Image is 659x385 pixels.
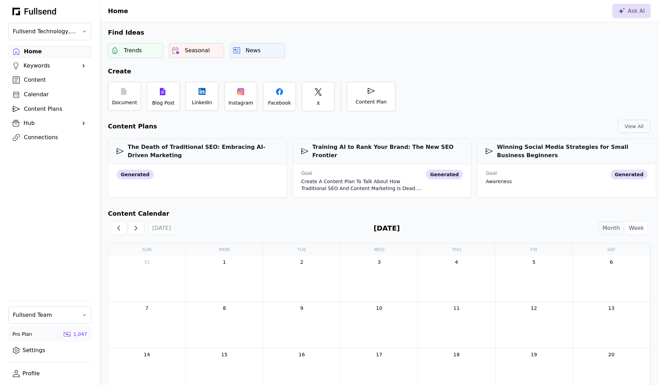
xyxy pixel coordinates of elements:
[8,23,91,40] button: Fullsend Technology, Inc.
[495,256,573,302] td: September 5, 2025
[356,98,387,105] div: Content Plan
[486,143,648,160] h3: Winning Social Media Strategies for Small Business Beginners
[317,100,320,107] div: X
[8,344,91,356] a: Settings
[340,302,418,348] td: September 10, 2025
[219,257,230,267] a: September 1, 2025
[298,243,306,256] a: Tuesday
[24,133,87,142] div: Connections
[573,256,650,302] td: September 6, 2025
[108,209,651,218] h2: Content Calendar
[24,90,87,99] div: Calendar
[128,221,144,235] button: Next Month
[486,178,512,185] div: awareness
[529,350,539,360] a: September 19, 2025
[8,103,91,115] a: Content Plans
[219,243,230,256] a: Monday
[618,7,645,15] div: Ask AI
[100,66,659,76] h2: Create
[296,303,307,314] a: September 9, 2025
[108,6,128,16] h1: Home
[374,223,400,233] h2: [DATE]
[8,46,91,57] a: Home
[24,105,87,113] div: Content Plans
[529,303,539,314] a: September 12, 2025
[13,311,77,319] span: Fullsend Team
[263,256,340,302] td: September 2, 2025
[451,350,462,360] a: September 18, 2025
[8,368,91,379] a: Profile
[263,302,340,348] td: September 9, 2025
[24,47,87,56] div: Home
[451,303,462,314] a: September 11, 2025
[573,302,650,348] td: September 13, 2025
[228,99,253,106] div: Instagram
[142,303,152,314] a: September 7, 2025
[606,350,616,360] a: September 20, 2025
[451,257,462,267] a: September 4, 2025
[374,257,384,267] a: September 3, 2025
[607,243,615,256] a: Saturday
[426,170,463,179] div: generated
[617,120,651,133] button: View All
[301,178,423,192] div: Create a content plan to talk about how traditional SEO and content marketing is dead. Now with A...
[111,221,127,235] button: Previous Month
[73,331,87,338] div: 1,047
[529,257,539,267] a: September 5, 2025
[301,170,423,177] div: Goal
[8,89,91,100] a: Calendar
[296,350,307,360] a: September 16, 2025
[12,331,32,338] div: Pro Plan
[13,27,77,36] span: Fullsend Technology, Inc.
[142,243,152,256] a: Sunday
[8,132,91,143] a: Connections
[340,256,418,302] td: September 3, 2025
[24,119,76,127] div: Hub
[117,170,154,179] div: generated
[374,303,384,314] a: September 10, 2025
[268,99,291,106] div: Facebook
[611,170,648,179] div: generated
[100,28,659,37] h2: Find Ideas
[374,350,384,360] a: September 17, 2025
[8,306,91,324] button: Fullsend Team
[606,303,616,314] a: September 13, 2025
[192,99,212,106] div: LinkedIn
[301,143,463,160] h3: Training AI to Rank Your Brand: The New SEO Frontier
[124,46,142,55] div: Trends
[117,143,278,160] h3: The Death of Traditional SEO: Embracing AI-Driven Marketing
[625,221,648,235] button: Week
[530,243,537,256] a: Friday
[108,302,186,348] td: September 7, 2025
[598,221,624,235] button: Month
[606,257,616,267] a: September 6, 2025
[108,122,157,131] h2: Content Plans
[495,302,573,348] td: September 12, 2025
[24,62,76,70] div: Keywords
[186,256,263,302] td: September 1, 2025
[623,123,645,130] div: View All
[452,243,461,256] a: Thursday
[219,303,230,314] a: September 8, 2025
[148,221,175,235] button: [DATE]
[8,74,91,86] a: Content
[246,46,260,55] div: News
[296,257,307,267] a: September 2, 2025
[219,350,230,360] a: September 15, 2025
[142,257,152,267] a: August 31, 2025
[24,76,87,84] div: Content
[486,170,512,177] div: Goal
[108,256,186,302] td: August 31, 2025
[142,350,152,360] a: September 14, 2025
[418,302,495,348] td: September 11, 2025
[374,243,385,256] a: Wednesday
[185,46,210,55] div: Seasonal
[112,99,137,106] div: Document
[186,302,263,348] td: September 8, 2025
[152,99,175,106] div: Blog Post
[612,4,651,18] button: Ask AI
[418,256,495,302] td: September 4, 2025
